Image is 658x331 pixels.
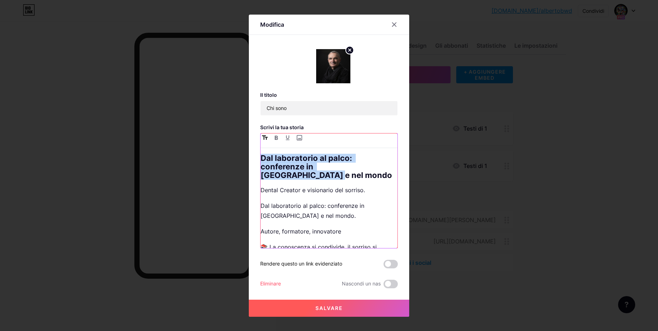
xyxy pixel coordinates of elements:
span: Nascondi un nas [342,280,381,288]
div: Rendere questo un link evidenziato [260,260,342,268]
h1: Dal laboratorio al palco: conferenze in [GEOGRAPHIC_DATA] e nel mondo [261,154,397,179]
input: Il titolo [261,101,397,115]
img: Link-thumbnail [316,49,350,83]
div: Modifica [260,20,284,29]
h3: Il titolo [260,92,398,98]
h3: Scrivi la tua storia [260,124,398,130]
span: Salvare [315,305,343,311]
p: 📚 La conoscenza si condivide, il sorriso si moltiplica [261,242,397,262]
div: Eliminare [260,280,281,288]
p: Dental Creator e visionario del sorriso. [261,185,397,195]
p: Autore, formatore, innovatore [261,226,397,236]
p: Dal laboratorio al palco: conferenze in [GEOGRAPHIC_DATA] e nel mondo. [261,201,397,221]
button: Salvare [249,300,409,317]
